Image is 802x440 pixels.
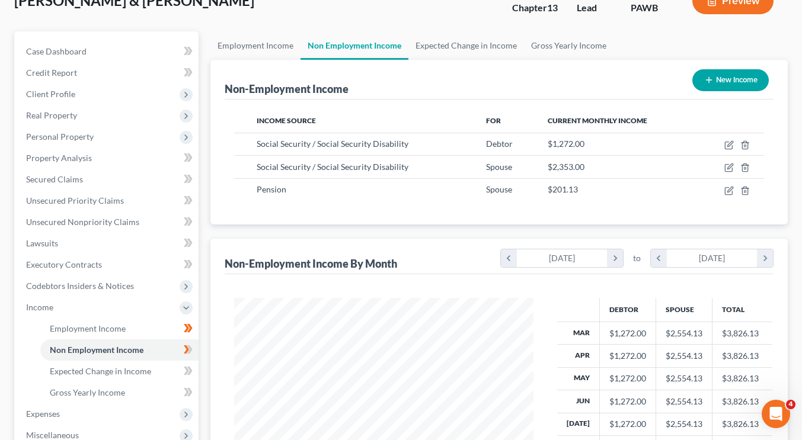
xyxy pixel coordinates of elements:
th: Jun [557,390,600,413]
i: chevron_left [651,249,667,267]
div: Lead [577,1,612,15]
span: $1,272.00 [548,139,584,149]
td: $3,826.13 [712,345,772,367]
a: Non Employment Income [40,339,199,361]
th: Mar [557,322,600,344]
span: Employment Income [50,323,126,333]
span: Miscellaneous [26,430,79,440]
span: Executory Contracts [26,259,102,269]
td: $3,826.13 [712,390,772,413]
span: Gross Yearly Income [50,387,125,397]
div: $1,272.00 [609,396,646,407]
a: Unsecured Priority Claims [17,190,199,211]
a: Lawsuits [17,233,199,254]
a: Expected Change in Income [408,31,524,60]
i: chevron_right [757,249,773,267]
a: Employment Income [210,31,301,60]
div: PAWB [631,1,673,15]
span: Current Monthly Income [548,116,647,125]
div: Chapter [512,1,558,15]
span: Credit Report [26,68,77,78]
td: $3,826.13 [712,367,772,390]
a: Credit Report [17,62,199,83]
div: $1,272.00 [609,327,646,339]
span: Real Property [26,110,77,120]
span: Income [26,302,53,312]
button: New Income [692,69,769,91]
span: $2,353.00 [548,162,584,172]
span: to [633,252,641,264]
span: Social Security / Social Security Disability [257,162,408,172]
a: Gross Yearly Income [40,382,199,403]
span: Unsecured Priority Claims [26,195,124,205]
th: Apr [557,345,600,367]
span: Unsecured Nonpriority Claims [26,217,139,227]
th: Total [712,298,772,322]
div: $2,554.13 [666,396,702,407]
span: Spouse [486,184,512,194]
div: $1,272.00 [609,418,646,430]
span: Income Source [257,116,316,125]
span: 13 [547,2,558,13]
span: Non Employment Income [50,345,143,355]
a: Non Employment Income [301,31,408,60]
a: Property Analysis [17,147,199,169]
a: Executory Contracts [17,254,199,275]
span: Pension [257,184,286,194]
span: Debtor [486,139,513,149]
span: Expenses [26,409,60,419]
span: 4 [786,400,795,409]
th: [DATE] [557,413,600,435]
div: Non-Employment Income By Month [225,256,397,271]
a: Unsecured Nonpriority Claims [17,211,199,233]
a: Case Dashboard [17,41,199,62]
th: Debtor [599,298,656,322]
td: $3,826.13 [712,322,772,344]
span: Spouse [486,162,512,172]
span: Personal Property [26,131,94,142]
span: Lawsuits [26,238,58,248]
span: Expected Change in Income [50,366,151,376]
div: $1,272.00 [609,372,646,384]
i: chevron_right [607,249,623,267]
span: Case Dashboard [26,46,87,56]
a: Gross Yearly Income [524,31,614,60]
span: For [486,116,501,125]
div: $2,554.13 [666,418,702,430]
th: May [557,367,600,390]
iframe: Intercom live chat [762,400,790,428]
span: Codebtors Insiders & Notices [26,281,134,291]
div: $1,272.00 [609,350,646,362]
div: [DATE] [667,249,758,267]
span: Property Analysis [26,153,92,163]
span: Secured Claims [26,174,83,184]
div: $2,554.13 [666,327,702,339]
i: chevron_left [501,249,517,267]
div: $2,554.13 [666,350,702,362]
span: Social Security / Social Security Disability [257,139,408,149]
td: $3,826.13 [712,413,772,435]
a: Expected Change in Income [40,361,199,382]
span: $201.13 [548,184,578,194]
div: Non-Employment Income [225,82,349,96]
th: Spouse [656,298,712,322]
a: Secured Claims [17,169,199,190]
span: Client Profile [26,89,75,99]
a: Employment Income [40,318,199,339]
div: [DATE] [517,249,608,267]
div: $2,554.13 [666,372,702,384]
